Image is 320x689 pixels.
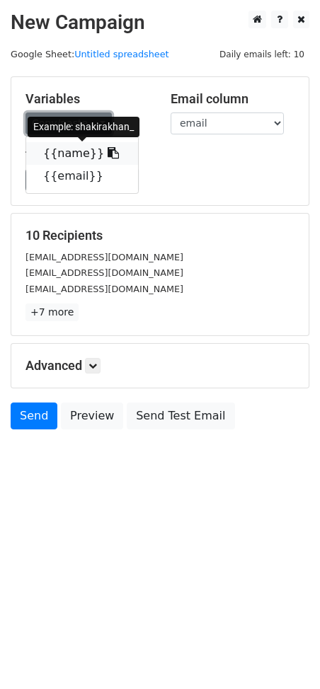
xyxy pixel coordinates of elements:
h5: Email column [171,91,295,107]
a: Send [11,403,57,429]
iframe: Chat Widget [249,621,320,689]
span: Daily emails left: 10 [215,47,309,62]
a: Preview [61,403,123,429]
small: [EMAIL_ADDRESS][DOMAIN_NAME] [25,284,183,294]
a: Daily emails left: 10 [215,49,309,59]
h5: Advanced [25,358,295,374]
a: +7 more [25,303,79,321]
h5: Variables [25,91,149,107]
a: {{name}} [26,142,138,165]
h5: 10 Recipients [25,228,295,243]
a: Send Test Email [127,403,234,429]
a: Untitled spreadsheet [74,49,168,59]
small: Google Sheet: [11,49,169,59]
a: Copy/paste... [25,112,112,134]
a: {{email}} [26,165,138,187]
div: Example: shakirakhan_ [28,117,139,137]
small: [EMAIL_ADDRESS][DOMAIN_NAME] [25,267,183,278]
h2: New Campaign [11,11,309,35]
small: [EMAIL_ADDRESS][DOMAIN_NAME] [25,252,183,262]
